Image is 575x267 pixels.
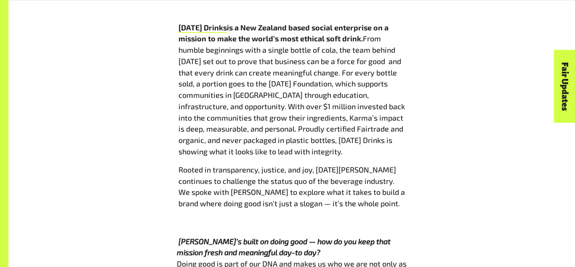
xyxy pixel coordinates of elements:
[178,23,389,43] b: is a New Zealand based social enterprise on a mission to make the world’s most ethical soft drink.
[178,164,405,209] p: Rooted in transparency, justice, and joy, [DATE][PERSON_NAME] continues to challenge the status q...
[177,237,391,257] i: [PERSON_NAME]’s built on doing good — how do you keep that mission fresh and meaningful day-to day?
[178,22,405,157] p: From humble beginnings with a single bottle of cola, the team behind [DATE] set out to prove that...
[178,23,227,33] a: [DATE] Drinks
